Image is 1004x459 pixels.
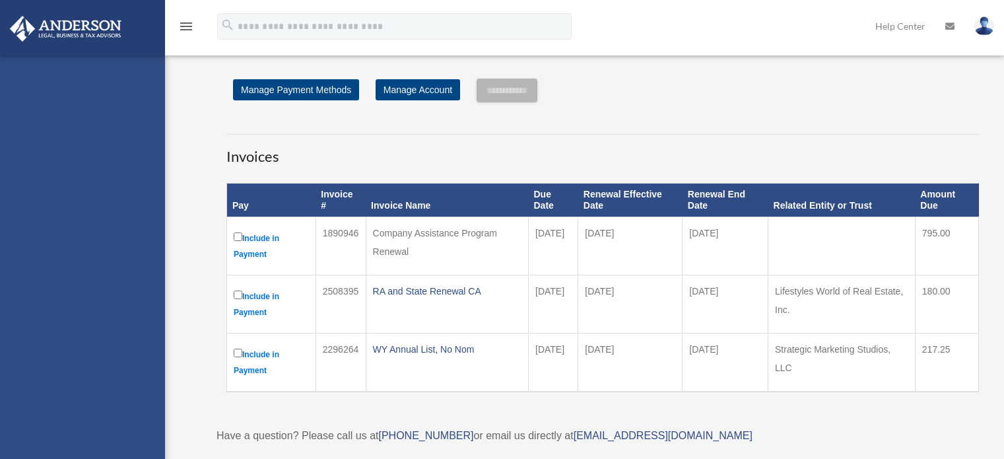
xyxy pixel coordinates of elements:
td: [DATE] [529,217,578,275]
td: 180.00 [915,275,978,333]
a: Manage Account [376,79,460,100]
th: Related Entity or Trust [768,184,916,217]
td: 217.25 [915,333,978,392]
div: Company Assistance Program Renewal [373,224,521,261]
th: Amount Due [915,184,978,217]
th: Invoice Name [366,184,528,217]
input: Include in Payment [234,232,242,241]
th: Renewal End Date [683,184,768,217]
th: Invoice # [316,184,366,217]
td: [DATE] [578,333,683,392]
th: Due Date [529,184,578,217]
a: [EMAIL_ADDRESS][DOMAIN_NAME] [574,430,753,441]
td: [DATE] [578,217,683,275]
td: Strategic Marketing Studios, LLC [768,333,916,392]
a: menu [178,23,194,34]
th: Renewal Effective Date [578,184,683,217]
i: menu [178,18,194,34]
td: 2508395 [316,275,366,333]
img: User Pic [974,17,994,36]
td: [DATE] [683,333,768,392]
a: [PHONE_NUMBER] [378,430,473,441]
img: Anderson Advisors Platinum Portal [6,16,125,42]
td: [DATE] [578,275,683,333]
i: search [220,18,235,32]
td: 795.00 [915,217,978,275]
td: [DATE] [683,217,768,275]
label: Include in Payment [234,230,309,262]
td: Lifestyles World of Real Estate, Inc. [768,275,916,333]
input: Include in Payment [234,349,242,357]
th: Pay [227,184,316,217]
div: WY Annual List, No Nom [373,340,521,359]
a: Manage Payment Methods [233,79,359,100]
input: Include in Payment [234,291,242,299]
td: [DATE] [683,275,768,333]
td: [DATE] [529,275,578,333]
td: 1890946 [316,217,366,275]
label: Include in Payment [234,346,309,378]
td: 2296264 [316,333,366,392]
h3: Invoices [226,134,979,167]
div: RA and State Renewal CA [373,282,521,300]
label: Include in Payment [234,288,309,320]
p: Have a question? Please call us at or email us directly at [217,427,989,445]
td: [DATE] [529,333,578,392]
